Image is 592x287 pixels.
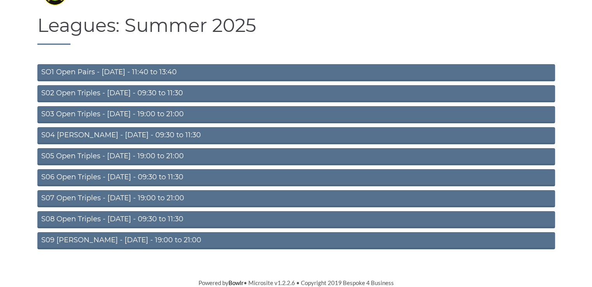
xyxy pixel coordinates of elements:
h1: Leagues: Summer 2025 [37,15,555,45]
span: Powered by • Microsite v1.2.2.6 • Copyright 2019 Bespoke 4 Business [199,279,394,286]
a: S08 Open Triples - [DATE] - 09:30 to 11:30 [37,211,555,228]
a: SO1 Open Pairs - [DATE] - 11:40 to 13:40 [37,64,555,81]
a: S09 [PERSON_NAME] - [DATE] - 19:00 to 21:00 [37,232,555,249]
a: Bowlr [228,279,244,286]
a: S05 Open Triples - [DATE] - 19:00 to 21:00 [37,148,555,165]
a: S06 Open Triples - [DATE] - 09:30 to 11:30 [37,169,555,186]
a: S04 [PERSON_NAME] - [DATE] - 09:30 to 11:30 [37,127,555,144]
a: S02 Open Triples - [DATE] - 09:30 to 11:30 [37,85,555,102]
a: S07 Open Triples - [DATE] - 19:00 to 21:00 [37,190,555,207]
a: S03 Open Triples - [DATE] - 19:00 to 21:00 [37,106,555,123]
